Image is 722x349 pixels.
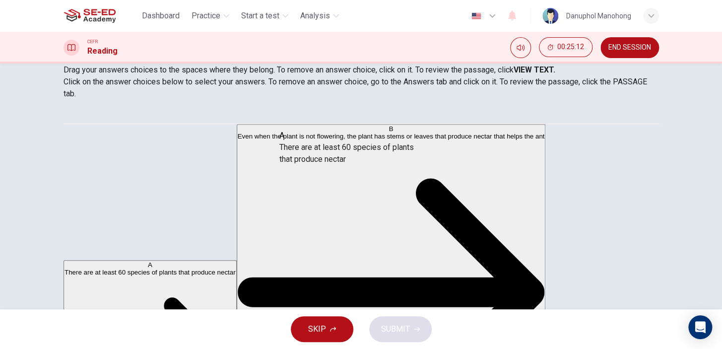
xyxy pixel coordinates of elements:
strong: VIEW TEXT. [514,65,555,74]
div: Hide [539,37,592,58]
button: END SESSION [600,37,659,58]
span: Dashboard [142,10,180,22]
span: SKIP [308,322,326,336]
a: SE-ED Academy logo [64,6,138,26]
button: Analysis [296,7,343,25]
img: SE-ED Academy logo [64,6,116,26]
button: Start a test [237,7,292,25]
span: Even when the plant is not flowering, the plant has stems or leaves that produce nectar that help... [237,133,544,140]
img: en [470,12,482,20]
span: Practice [192,10,220,22]
span: Analysis [300,10,330,22]
span: There are at least 60 species of plants that produce nectar [65,269,236,276]
span: END SESSION [608,44,651,52]
span: Start a test [241,10,279,22]
p: Click on the answer choices below to select your answers. To remove an answer choice, go to the A... [64,76,659,100]
span: CEFR [87,38,98,45]
div: B [237,125,544,133]
div: Open Intercom Messenger [688,315,712,339]
div: Danuphol Manohong [566,10,631,22]
span: 00:25:12 [557,43,584,51]
img: Profile picture [542,8,558,24]
div: A [65,261,236,269]
button: Practice [188,7,233,25]
h1: Reading [87,45,118,57]
div: Choose test type tabs [64,100,659,124]
button: Dashboard [138,7,184,25]
button: 00:25:12 [539,37,592,57]
div: Mute [510,37,531,58]
p: Drag your answers choices to the spaces where they belong. To remove an answer choice, click on i... [64,64,659,76]
button: SKIP [291,316,353,342]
